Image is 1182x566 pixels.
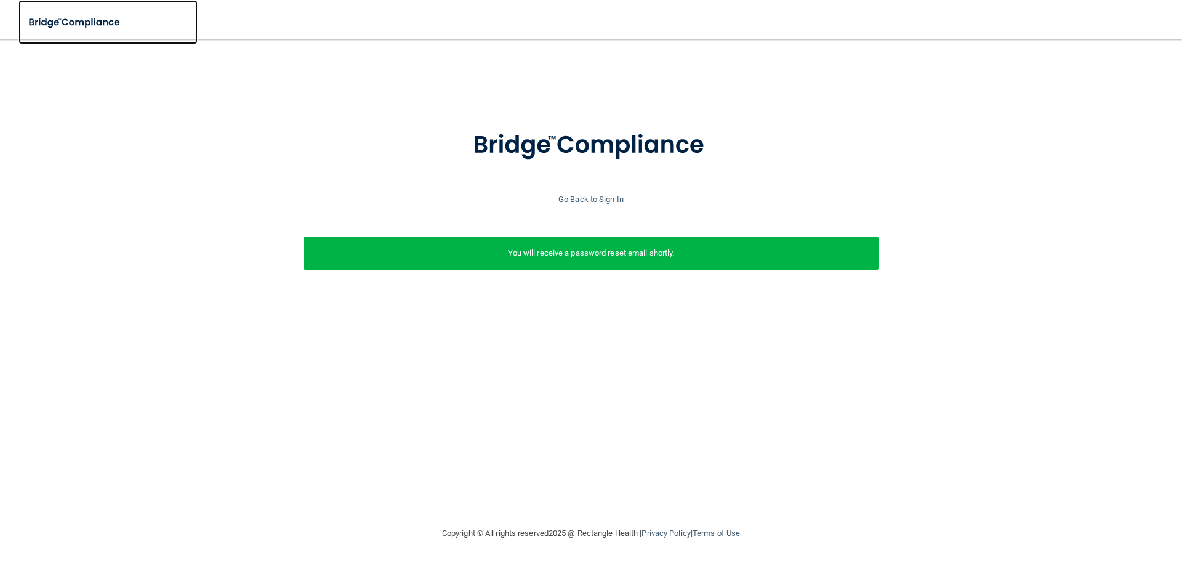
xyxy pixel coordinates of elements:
[693,528,740,538] a: Terms of Use
[641,528,690,538] a: Privacy Policy
[448,113,734,177] img: bridge_compliance_login_screen.278c3ca4.svg
[313,246,870,261] p: You will receive a password reset email shortly.
[969,479,1167,528] iframe: Drift Widget Chat Controller
[558,195,624,204] a: Go Back to Sign In
[366,514,816,553] div: Copyright © All rights reserved 2025 @ Rectangle Health | |
[18,10,132,35] img: bridge_compliance_login_screen.278c3ca4.svg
